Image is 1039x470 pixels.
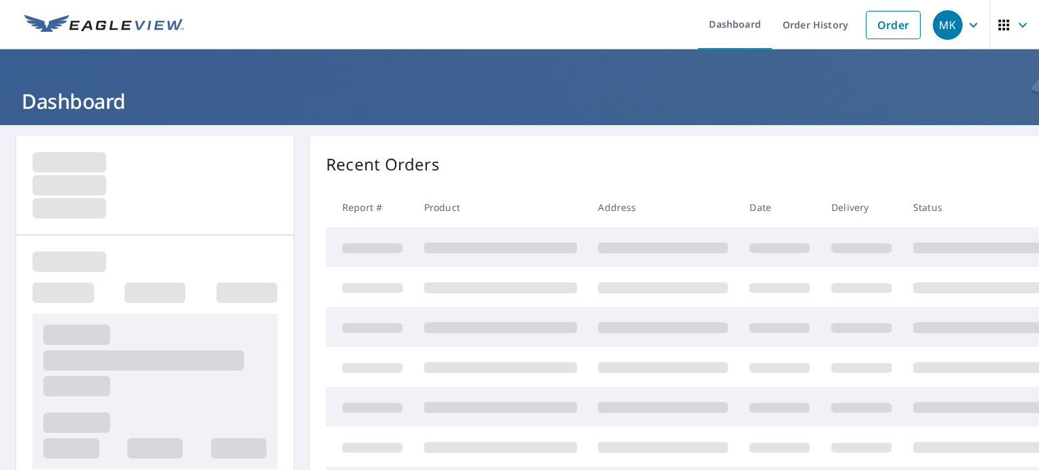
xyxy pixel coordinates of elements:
[16,87,1023,115] h1: Dashboard
[933,10,963,40] div: MK
[413,187,588,227] th: Product
[587,187,739,227] th: Address
[866,11,921,39] a: Order
[326,152,440,177] p: Recent Orders
[24,15,184,35] img: EV Logo
[739,187,821,227] th: Date
[821,187,902,227] th: Delivery
[326,187,413,227] th: Report #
